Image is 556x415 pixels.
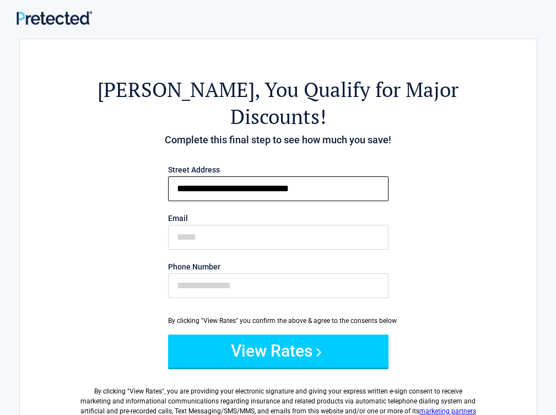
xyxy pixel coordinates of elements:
[168,335,388,368] button: View Rates
[168,263,388,271] label: Phone Number
[168,166,388,174] label: Street Address
[80,76,476,130] h2: , You Qualify for Major Discounts!
[129,387,162,395] span: View Rates
[168,316,388,326] div: By clicking "View Rates" you confirm the above & agree to the consents below
[98,76,255,103] span: [PERSON_NAME]
[80,133,476,147] h4: Complete this final step to see how much you save!
[168,214,388,222] label: Email
[17,11,92,25] img: Main Logo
